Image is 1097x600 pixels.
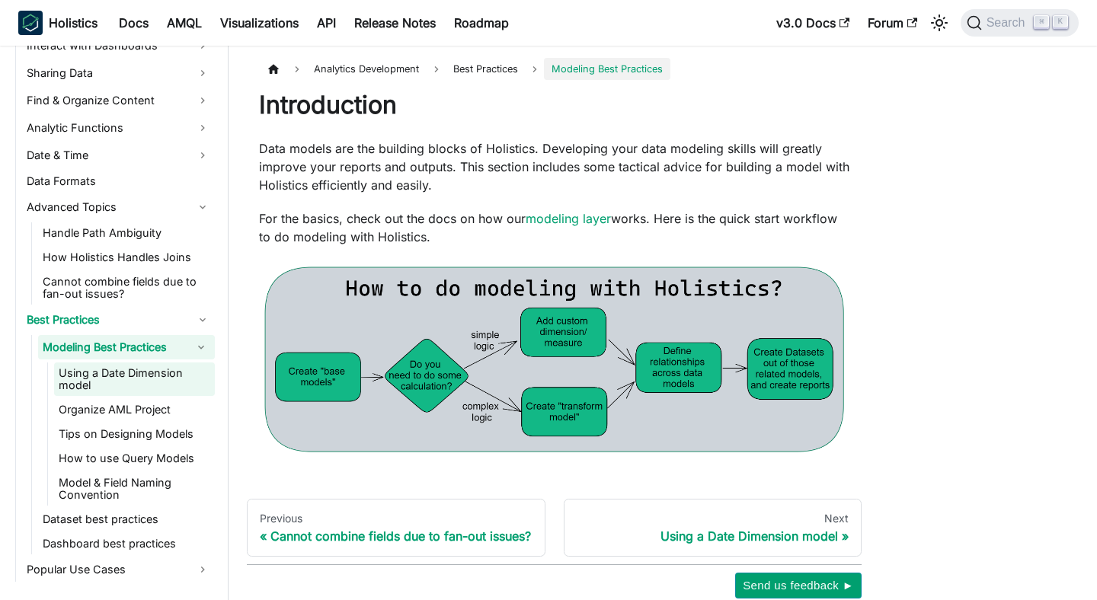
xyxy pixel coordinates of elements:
[22,171,215,192] a: Data Formats
[735,573,862,598] button: Send us feedback ►
[38,247,215,268] a: How Holistics Handles Joins
[259,209,849,246] p: For the basics, check out the docs on how our works. Here is the quick start workflow to do model...
[22,88,215,113] a: Find & Organize Content
[38,509,215,530] a: Dataset best practices
[22,116,215,140] a: Analytic Functions
[54,472,215,506] a: Model & Field Naming Convention
[18,11,98,35] a: HolisticsHolistics
[38,271,215,305] a: Cannot combine fields due to fan-out issues?
[961,9,1079,37] button: Search (Command+K)
[982,16,1035,30] span: Search
[247,499,862,557] nav: Docs pages
[259,58,288,80] a: Home page
[187,335,215,359] button: Collapse sidebar category 'Modeling Best Practices'
[526,211,611,226] a: modeling layer
[54,423,215,445] a: Tips on Designing Models
[767,11,859,35] a: v3.0 Docs
[158,11,211,35] a: AMQL
[308,11,345,35] a: API
[445,11,518,35] a: Roadmap
[54,362,215,396] a: Using a Date Dimension model
[743,576,854,595] span: Send us feedback ►
[345,11,445,35] a: Release Notes
[259,58,849,80] nav: Breadcrumbs
[18,11,43,35] img: Holistics
[38,335,187,359] a: Modeling Best Practices
[446,58,526,80] span: Best Practices
[54,448,215,469] a: How to use Query Models
[1034,15,1049,29] kbd: ⌘
[54,399,215,420] a: Organize AML Project
[38,533,215,554] a: Dashboard best practices
[1053,15,1068,29] kbd: K
[577,528,849,544] div: Using a Date Dimension model
[544,58,670,80] span: Modeling Best Practices
[22,34,215,58] a: Interact with Dashboards
[859,11,926,35] a: Forum
[564,499,862,557] a: NextUsing a Date Dimension model
[259,90,849,120] h1: Introduction
[22,195,215,219] a: Advanced Topics
[211,11,308,35] a: Visualizations
[22,308,215,332] a: Best Practices
[22,61,215,85] a: Sharing Data
[22,557,215,582] a: Popular Use Cases
[38,222,215,244] a: Handle Path Ambiguity
[577,512,849,525] div: Next
[306,58,427,80] span: Analytics Development
[259,139,849,194] p: Data models are the building blocks of Holistics. Developing your data modeling skills will great...
[260,528,533,544] div: Cannot combine fields due to fan-out issues?
[22,143,215,168] a: Date & Time
[260,512,533,525] div: Previous
[259,261,849,458] img: quick start workflow to do modeling with Holistics
[927,11,951,35] button: Switch between dark and light mode (currently light mode)
[110,11,158,35] a: Docs
[49,14,98,32] b: Holistics
[247,499,545,557] a: PreviousCannot combine fields due to fan-out issues?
